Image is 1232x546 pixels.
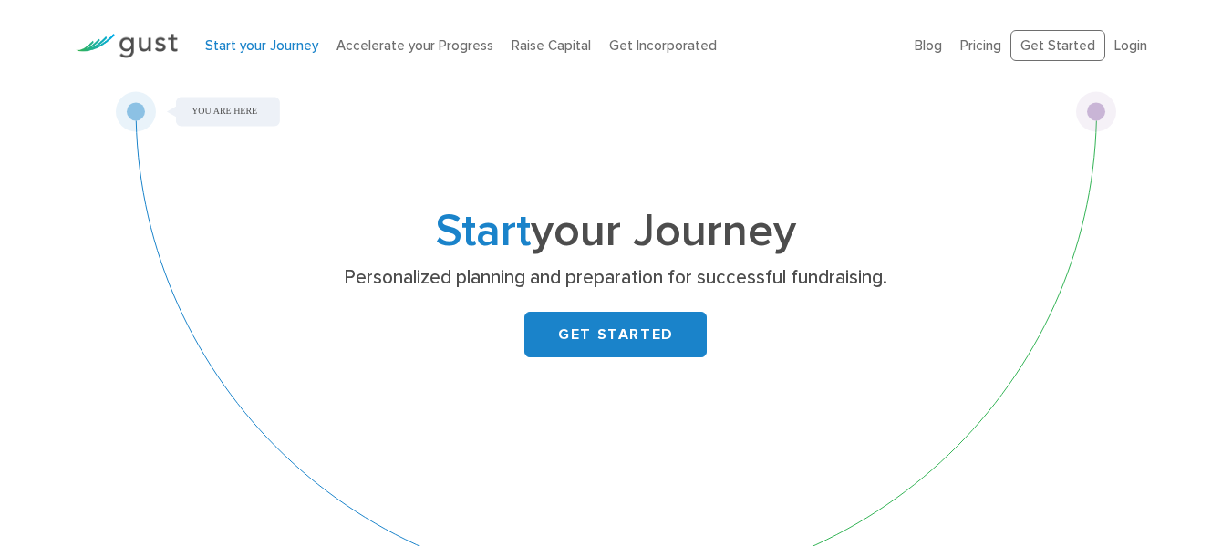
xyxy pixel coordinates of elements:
a: Get Incorporated [609,37,717,54]
span: Start [436,204,531,258]
a: Accelerate your Progress [336,37,493,54]
h1: your Journey [255,211,976,252]
a: Get Started [1010,30,1105,62]
a: Start your Journey [205,37,318,54]
a: GET STARTED [524,312,707,357]
p: Personalized planning and preparation for successful fundraising. [263,265,969,291]
a: Raise Capital [512,37,591,54]
a: Pricing [960,37,1001,54]
a: Blog [915,37,942,54]
img: Gust Logo [76,34,178,58]
a: Login [1114,37,1147,54]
